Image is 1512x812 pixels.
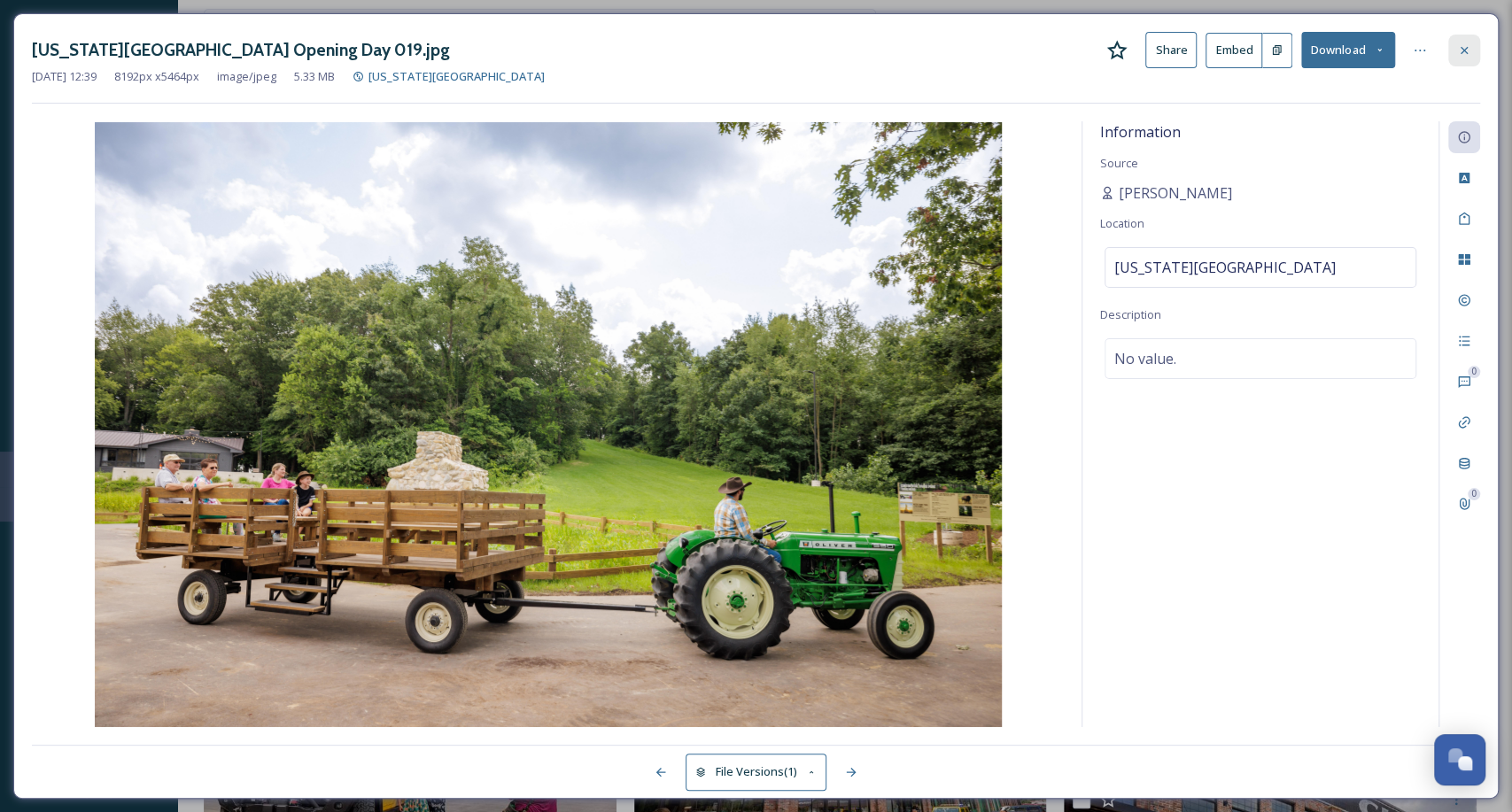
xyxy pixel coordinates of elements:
[1114,257,1336,278] span: [US_STATE][GEOGRAPHIC_DATA]
[1145,32,1197,68] button: Share
[1114,348,1176,369] span: No value.
[1100,155,1138,171] span: Source
[1301,32,1395,68] button: Download
[114,68,199,85] span: 8192 px x 5464 px
[32,37,450,63] h3: [US_STATE][GEOGRAPHIC_DATA] Opening Day 019.jpg
[1100,215,1144,231] span: Location
[32,122,1064,727] img: 137RzVMhixFfn0PCGq1PnoT_DrI_Jswst.jpg
[32,68,97,85] span: [DATE] 12:39
[1206,33,1262,68] button: Embed
[368,68,545,84] span: [US_STATE][GEOGRAPHIC_DATA]
[1100,122,1181,142] span: Information
[1468,488,1480,500] div: 0
[1434,734,1485,785] button: Open Chat
[1119,182,1232,204] span: [PERSON_NAME]
[294,68,335,85] span: 5.33 MB
[1468,366,1480,378] div: 0
[1100,306,1161,322] span: Description
[686,754,827,790] button: File Versions(1)
[217,68,276,85] span: image/jpeg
